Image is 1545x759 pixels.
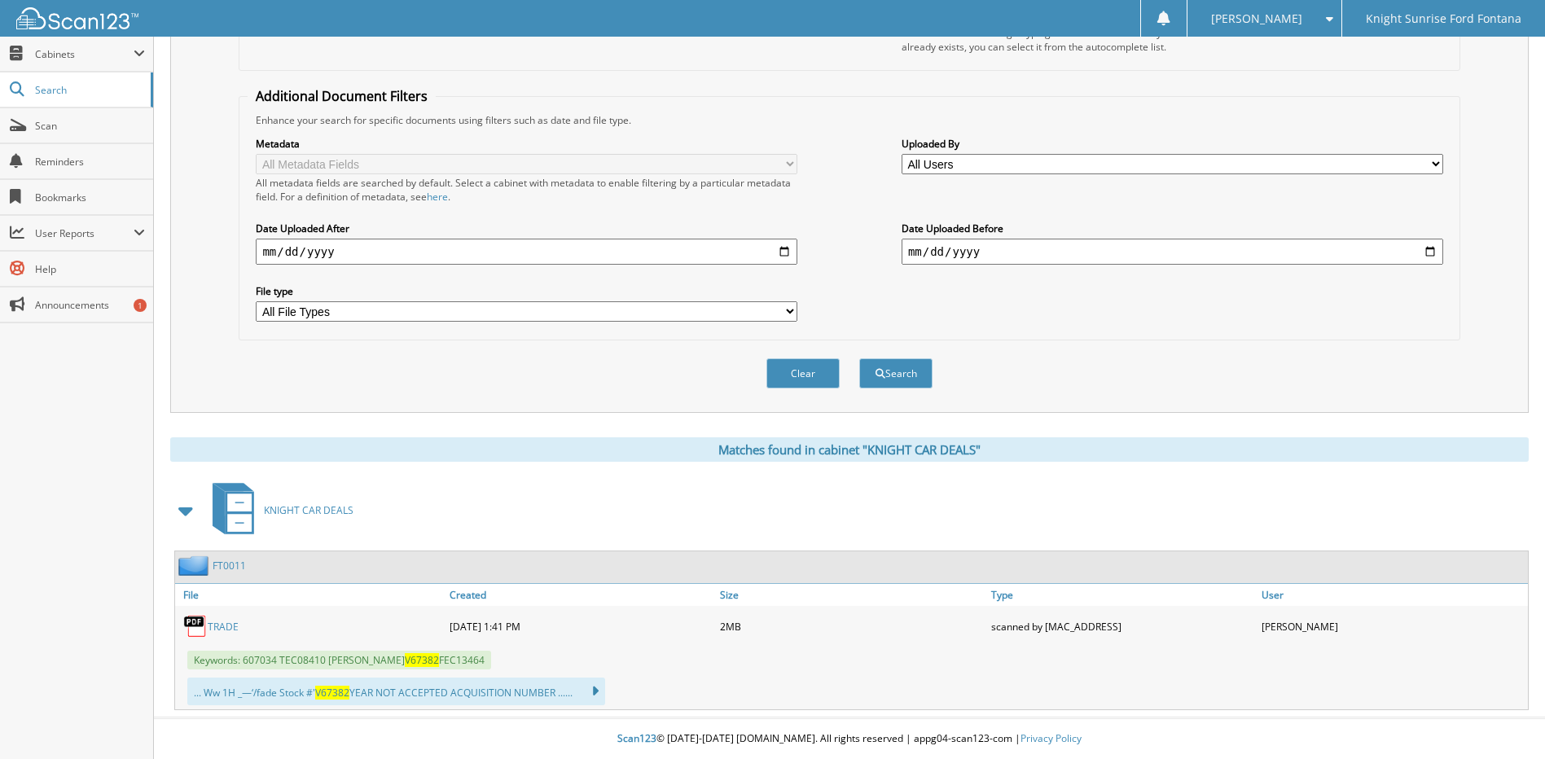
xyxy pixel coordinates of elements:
div: scanned by [MAC_ADDRESS] [987,610,1258,643]
span: Help [35,262,145,276]
div: 2MB [716,610,986,643]
span: Keywords: 607034 TEC08410 [PERSON_NAME] FEC13464 [187,651,491,669]
img: PDF.png [183,614,208,638]
span: Cabinets [35,47,134,61]
a: Type [987,584,1258,606]
button: Clear [766,358,840,388]
img: folder2.png [178,555,213,576]
a: Created [446,584,716,606]
span: User Reports [35,226,134,240]
a: here [427,190,448,204]
span: V67382 [315,686,349,700]
a: User [1258,584,1528,606]
a: FT0011 [213,559,246,573]
input: end [902,239,1443,265]
label: Metadata [256,137,797,151]
span: Bookmarks [35,191,145,204]
button: Search [859,358,933,388]
div: Matches found in cabinet "KNIGHT CAR DEALS" [170,437,1529,462]
span: Scan123 [617,731,656,745]
a: File [175,584,446,606]
div: Enhance your search for specific documents using filters such as date and file type. [248,113,1451,127]
div: [PERSON_NAME] [1258,610,1528,643]
span: V67382 [405,653,439,667]
input: start [256,239,797,265]
a: Size [716,584,986,606]
label: File type [256,284,797,298]
label: Uploaded By [902,137,1443,151]
div: Select a cabinet and begin typing the name of the folder you want to search in. If the name match... [902,26,1443,54]
div: 1 [134,299,147,312]
div: All metadata fields are searched by default. Select a cabinet with metadata to enable filtering b... [256,176,797,204]
a: TRADE [208,620,239,634]
legend: Additional Document Filters [248,87,436,105]
span: Announcements [35,298,145,312]
a: KNIGHT CAR DEALS [203,478,353,542]
label: Date Uploaded Before [902,222,1443,235]
span: [PERSON_NAME] [1211,14,1302,24]
label: Date Uploaded After [256,222,797,235]
span: KNIGHT CAR DEALS [264,503,353,517]
span: Search [35,83,143,97]
div: ... Ww 1H _—‘/fade Stock #' YEAR NOT ACCEPTED ACQUISITION NUMBER ...... [187,678,605,705]
span: Scan [35,119,145,133]
img: scan123-logo-white.svg [16,7,138,29]
div: © [DATE]-[DATE] [DOMAIN_NAME]. All rights reserved | appg04-scan123-com | [154,719,1545,759]
span: Reminders [35,155,145,169]
a: Privacy Policy [1020,731,1082,745]
div: [DATE] 1:41 PM [446,610,716,643]
span: Knight Sunrise Ford Fontana [1366,14,1521,24]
